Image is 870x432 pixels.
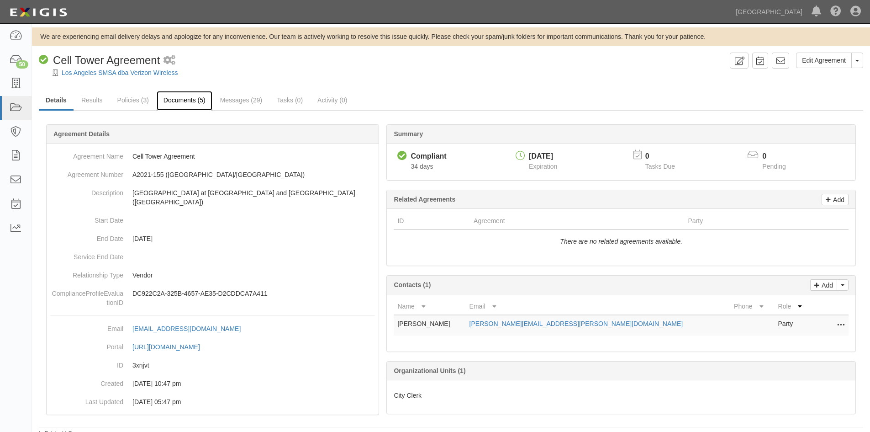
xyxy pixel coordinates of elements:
a: Policies (3) [111,91,156,109]
dt: Agreement Name [50,147,123,161]
span: City Clerk [394,392,422,399]
a: [GEOGRAPHIC_DATA] [731,3,807,21]
i: Compliant [39,55,48,65]
span: Cell Tower Agreement [53,54,160,66]
a: Details [39,91,74,111]
a: Documents (5) [157,91,212,111]
b: Agreement Details [53,130,110,138]
span: Expiration [529,163,557,170]
td: [PERSON_NAME] [394,315,465,336]
th: Party [684,213,808,229]
div: 50 [16,60,28,69]
dd: A2021-155 ([GEOGRAPHIC_DATA]/[GEOGRAPHIC_DATA]) [50,165,375,184]
dt: End Date [50,229,123,243]
b: Summary [394,130,423,138]
th: ID [394,213,470,229]
dt: Service End Date [50,248,123,261]
a: Add [822,194,849,205]
i: Help Center - Complianz [830,6,841,17]
dd: [DATE] 10:47 pm [50,374,375,393]
b: Organizational Units (1) [394,367,465,374]
dd: [DATE] 05:47 pm [50,393,375,411]
dt: Email [50,320,123,333]
p: 0 [645,151,686,162]
th: Agreement [470,213,684,229]
dt: Start Date [50,211,123,225]
p: 0 [762,151,797,162]
dd: Cell Tower Agreement [50,147,375,165]
img: logo-5460c22ac91f19d4615b14bd174203de0afe785f0fc80cf4dbbc73dc1793850b.png [7,4,70,21]
dt: Agreement Number [50,165,123,179]
dt: Description [50,184,123,197]
th: Name [394,298,465,315]
i: Compliant [397,151,407,161]
dd: Vendor [50,266,375,284]
dt: Portal [50,338,123,352]
th: Email [466,298,731,315]
div: Cell Tower Agreement [39,53,160,68]
th: Role [775,298,812,315]
a: [EMAIL_ADDRESS][DOMAIN_NAME] [132,325,251,332]
b: Related Agreements [394,196,455,203]
div: [EMAIL_ADDRESS][DOMAIN_NAME] [132,324,241,333]
a: Add [810,279,837,291]
a: [URL][DOMAIN_NAME] [132,343,210,351]
div: [DATE] [529,151,557,162]
p: [GEOGRAPHIC_DATA] at [GEOGRAPHIC_DATA] and [GEOGRAPHIC_DATA] ([GEOGRAPHIC_DATA]) [132,188,375,207]
dd: [DATE] [50,229,375,248]
span: Pending [762,163,786,170]
dt: Last Updated [50,393,123,406]
p: Add [831,194,844,205]
a: Edit Agreement [796,53,852,68]
dt: Created [50,374,123,388]
a: Results [74,91,110,109]
div: We are experiencing email delivery delays and apologize for any inconvenience. Our team is active... [32,32,870,41]
dt: Relationship Type [50,266,123,280]
a: Tasks (0) [270,91,310,109]
th: Phone [730,298,774,315]
a: Messages (29) [213,91,269,109]
i: There are no related agreements available. [560,238,682,245]
span: Since 07/10/2025 [411,163,433,170]
a: Activity (0) [311,91,354,109]
a: Los Angeles SMSA dba Verizon Wireless [62,69,178,76]
p: Add [819,280,833,290]
a: [PERSON_NAME][EMAIL_ADDRESS][PERSON_NAME][DOMAIN_NAME] [469,320,683,327]
td: Party [775,315,812,336]
dt: ComplianceProfileEvaluationID [50,284,123,307]
dt: ID [50,356,123,370]
span: Tasks Due [645,163,675,170]
div: Compliant [411,151,446,162]
dd: 3xnjvt [50,356,375,374]
b: Contacts (1) [394,281,431,288]
i: 2 scheduled workflows [163,56,175,65]
p: DC922C2A-325B-4657-AE35-D2CDDCA7A411 [132,289,375,298]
